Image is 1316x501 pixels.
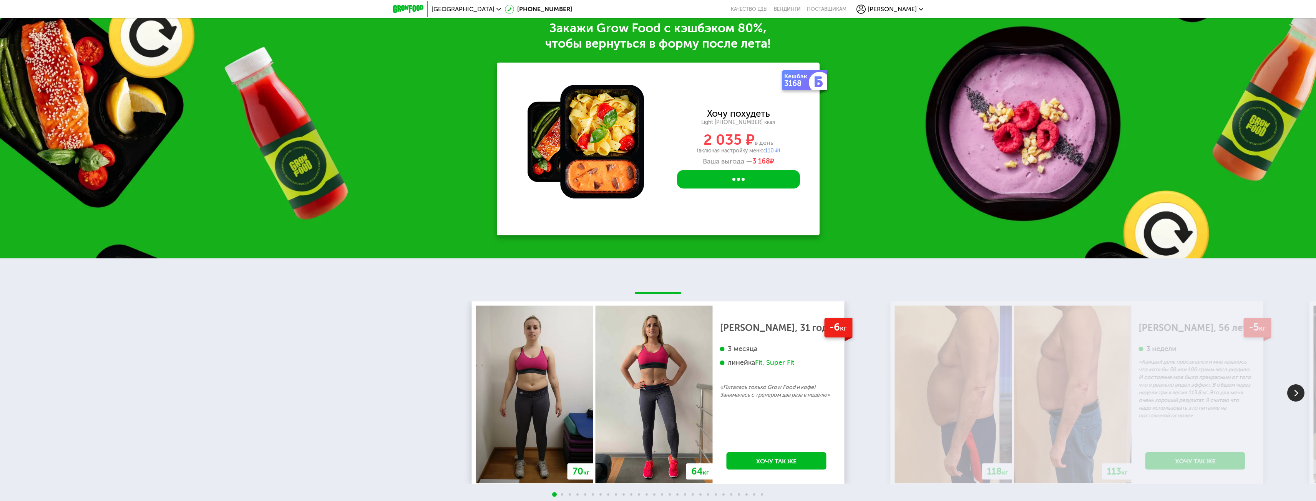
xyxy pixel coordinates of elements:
div: 70 [568,463,594,480]
div: 3168 [784,79,810,87]
div: 64 [686,463,714,480]
div: Хочу похудеть [707,109,770,118]
div: Ваша выгода — [657,157,820,166]
span: кг [583,469,589,476]
a: [PHONE_NUMBER] [505,5,572,14]
div: Кешбэк [784,73,810,79]
span: кг [1002,469,1008,476]
div: [PERSON_NAME], 56 лет [1139,324,1252,332]
span: ₽ [752,157,774,166]
span: [PERSON_NAME] [868,6,917,12]
div: Light [PHONE_NUMBER] ккал [657,119,820,126]
span: 2 035 ₽ [704,131,755,149]
div: 3 месяца [720,344,833,353]
span: 3 168 [752,157,770,165]
span: [GEOGRAPHIC_DATA] [431,6,495,12]
a: Вендинги [774,6,801,12]
span: 110 ₽ [765,147,778,154]
div: [PERSON_NAME], 31 год [720,324,833,332]
span: в день [755,139,773,146]
div: 118 [982,463,1013,480]
img: Slide right [1287,384,1304,402]
p: «Каждый день просыпался и мне казалось что хотя бы 50 или 100 грамм веса уходило. И состояние мое... [1139,358,1252,420]
div: Fit, Super Fit [755,358,794,367]
div: линейка [720,358,833,367]
div: 113 [1102,463,1133,480]
div: -5 [1243,318,1271,337]
div: поставщикам [807,6,846,12]
div: 3 недели [1139,344,1252,353]
a: Качество еды [731,6,768,12]
span: кг [1259,324,1266,332]
span: кг [703,469,709,476]
p: «Питалась только Grow Food и кофе) Занималась с тренером два раза в неделю» [720,384,833,399]
a: Хочу так же [1145,452,1245,470]
span: кг [840,324,847,332]
a: Хочу так же [727,452,826,470]
div: -6 [824,318,852,337]
span: кг [1122,469,1128,476]
div: (включая настройку меню: ) [657,148,820,154]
